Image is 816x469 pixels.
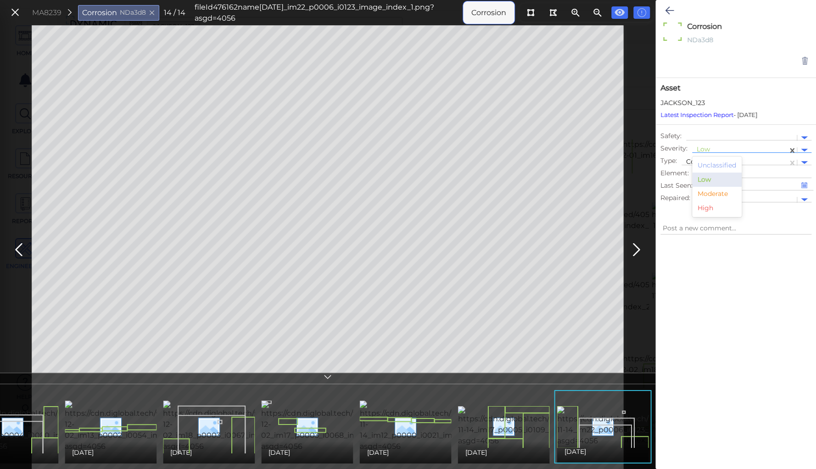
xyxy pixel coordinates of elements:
span: - [DATE] [660,111,757,118]
a: Latest Inspection Report [660,111,733,118]
img: https://cdn.diglobal.tech/width210/4056/2013-11-14_im22_p0006_i0123_image_index_1.png?asgd=4056 [557,406,723,447]
div: 14 / 14 [164,7,185,18]
div: MA8239 [32,7,61,18]
img: https://cdn.diglobal.tech/width210/4056/2013-11-14_im17_p0005_i0109_image_index_1.png?asgd=4056 [458,406,624,447]
span: NDa3d8 [120,8,146,17]
span: Element : [660,168,689,178]
img: https://cdn.diglobal.tech/width210/4056/2015-12-02_im18_p0003_i0067_image_index_1.png?asgd=4056 [163,401,330,452]
span: Safety : [660,131,682,141]
span: [DATE] [268,447,290,458]
textarea: Corrosion [685,21,780,32]
span: Type : [660,156,677,166]
span: JACKSON_123 [660,98,705,108]
span: [DATE] [465,447,486,458]
span: Severity : [660,144,687,153]
div: NDa3d8 [685,35,780,47]
div: Unclassified [692,158,742,173]
span: Last Seen : [660,181,693,190]
img: https://cdn.diglobal.tech/width210/4056/2013-11-14_im12_p0000_i0021_image_index_2.png?asgd=4056 [359,401,526,452]
span: Low [697,145,710,153]
span: [DATE] [170,447,192,458]
div: Low [692,173,742,187]
div: Corrosion [463,1,515,24]
span: [DATE] [564,446,586,457]
span: Corrosion [686,157,718,166]
iframe: Chat [777,428,809,462]
span: Corrosion [82,7,117,18]
span: Asset [660,83,811,94]
span: [DATE] [72,447,94,458]
img: https://cdn.diglobal.tech/width210/4056/2015-12-02_im13_p0002_i0054_image_index_1.png?asgd=4056 [65,401,231,452]
div: fileId 476162 name [DATE]_im22_p0006_i0123_image_index_1.png?asgd=4056 [195,2,458,24]
div: High [692,201,742,215]
img: https://cdn.diglobal.tech/width210/4056/2015-12-02_im17_p0003_i0068_image_index_2.png?asgd=4056 [261,401,428,452]
span: [DATE] [367,447,388,458]
span: Repaired : [660,193,690,203]
div: Moderate [692,187,742,201]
